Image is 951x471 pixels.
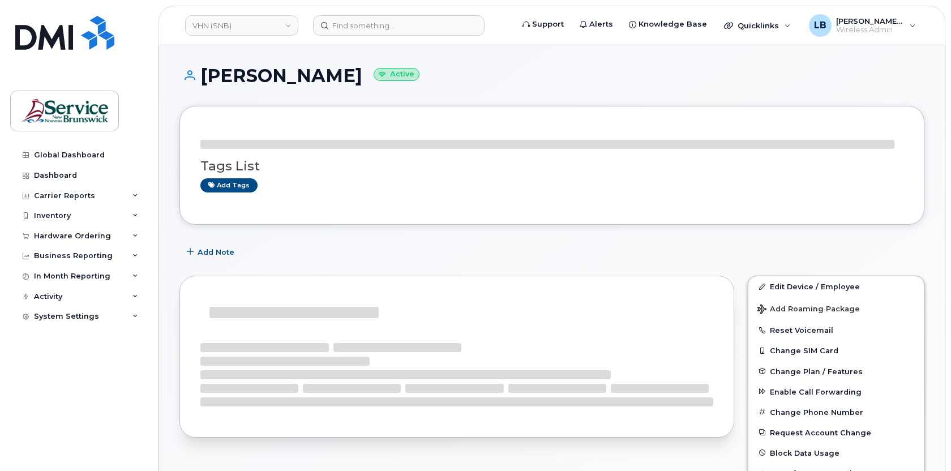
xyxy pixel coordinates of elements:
a: Edit Device / Employee [748,276,924,297]
button: Add Roaming Package [748,297,924,320]
button: Enable Call Forwarding [748,382,924,402]
a: Add tags [200,178,258,192]
span: Add Roaming Package [757,305,860,315]
button: Block Data Usage [748,443,924,463]
button: Change Phone Number [748,402,924,422]
h1: [PERSON_NAME] [179,66,924,85]
button: Reset Voicemail [748,320,924,340]
button: Request Account Change [748,422,924,443]
span: Enable Call Forwarding [770,387,862,396]
span: Change Plan / Features [770,367,863,375]
span: Add Note [198,247,234,258]
button: Add Note [179,242,244,262]
button: Change SIM Card [748,340,924,361]
small: Active [374,68,419,81]
button: Change Plan / Features [748,361,924,382]
h3: Tags List [200,159,903,173]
